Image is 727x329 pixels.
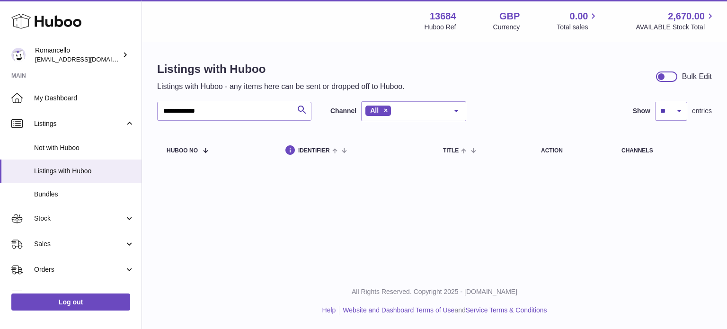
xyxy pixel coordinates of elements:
span: entries [692,107,712,116]
li: and [339,306,547,315]
label: Channel [330,107,356,116]
span: title [443,148,459,154]
p: All Rights Reserved. Copyright 2025 - [DOMAIN_NAME] [150,287,719,296]
div: channels [621,148,702,154]
div: Romancello [35,46,120,64]
label: Show [633,107,650,116]
h1: Listings with Huboo [157,62,405,77]
span: Not with Huboo [34,143,134,152]
strong: GBP [499,10,520,23]
span: Listings with Huboo [34,167,134,176]
span: My Dashboard [34,94,134,103]
a: Website and Dashboard Terms of Use [343,306,454,314]
span: [EMAIL_ADDRESS][DOMAIN_NAME] [35,55,139,63]
a: Log out [11,293,130,311]
span: All [370,107,379,114]
span: 0.00 [570,10,588,23]
span: Usage [34,291,134,300]
span: Total sales [557,23,599,32]
span: Orders [34,265,124,274]
span: 2,670.00 [668,10,705,23]
img: internalAdmin-13684@internal.huboo.com [11,48,26,62]
a: 0.00 Total sales [557,10,599,32]
div: action [541,148,603,154]
span: AVAILABLE Stock Total [636,23,716,32]
div: Bulk Edit [682,71,712,82]
span: Bundles [34,190,134,199]
div: Huboo Ref [425,23,456,32]
strong: 13684 [430,10,456,23]
a: 2,670.00 AVAILABLE Stock Total [636,10,716,32]
span: identifier [298,148,330,154]
p: Listings with Huboo - any items here can be sent or dropped off to Huboo. [157,81,405,92]
span: Huboo no [167,148,198,154]
a: Service Terms & Conditions [466,306,547,314]
a: Help [322,306,336,314]
span: Listings [34,119,124,128]
div: Currency [493,23,520,32]
span: Sales [34,240,124,249]
span: Stock [34,214,124,223]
